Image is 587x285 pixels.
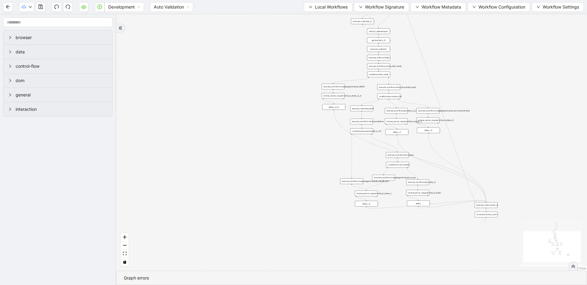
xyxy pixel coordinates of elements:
span: Development [108,2,140,12]
button: cloud-server [79,2,89,12]
span: Auto Validation [154,2,190,12]
div: luminai_server_request:write_to_sheet__0__0plus-circle [322,93,345,99]
span: Workflow Settings [543,4,579,10]
div: conditions:other_meds [367,71,390,77]
div: delay:__3 [386,129,408,135]
div: data [3,45,112,59]
div: luminai_server_request:write_to_sheet__2plus-circle [385,118,408,124]
div: Graph errors [124,275,579,281]
button: fit view [121,250,129,258]
div: luminai_server_request:write_to_sheet__1plus-circle [355,191,378,197]
span: redo [65,4,70,9]
div: execute_code:currDate [367,55,390,61]
span: double-right [118,26,123,30]
div: execute_code:stop__0 [351,19,374,24]
span: right [8,36,12,39]
div: luminai_server_request:write_to_sheet__2 [385,118,408,124]
g: Edge from delay:__3 to execute_code:counter__0 [397,135,486,202]
div: control-flow [3,59,112,73]
span: plus-circle [341,101,345,105]
div: dom [3,74,112,88]
div: execute_workflow:close_assigntomanual_no_enc [372,175,395,181]
div: execute_workflow:check_encounters_valid [377,84,400,90]
span: save [38,4,43,9]
span: data [16,49,107,55]
span: Local Workflows [315,4,348,10]
div: conditions:encounters_vali [377,93,400,99]
span: down [472,5,476,9]
g: Edge from execute_workflow:close_assigntomanual_manual_auth to luminai_server_request:write_to_sh... [352,185,366,190]
div: delay:__0 [417,128,440,133]
div: execute_workflow:add_notes__0 [406,179,429,185]
g: Edge from luminai_server_request:write_to_sheet__1 to delay:__2 [356,197,367,200]
div: execute_code:med_name [350,106,373,111]
button: downWorkflow Signature [354,2,409,12]
g: Edge from conditions:encounters_vali to execute_code:med_name [362,100,379,105]
a: React Flow attribution [570,266,586,270]
span: down [28,5,32,9]
div: execute_workflow:encounters [386,152,409,158]
div: general [3,88,112,102]
div: luminai_server_request:write_to_sheet [406,190,429,196]
div: increment_ticket_count: [475,212,498,218]
g: Edge from delay:__0 to execute_code:counter__0 [428,134,486,202]
div: luminai_server_request:write_to_sheetplus-circle [406,190,429,196]
span: down [309,5,312,9]
div: execute_workflow:check_other_meds [367,63,390,69]
div: conditions:end_manualAuth_or_FC [350,128,373,134]
span: down [415,5,419,9]
g: Edge from delay:__2 to execute_code:counter__0 [366,200,486,208]
button: downLocal Workflows [304,2,353,12]
div: luminai_server_request:write_to_sheet__1 [355,191,378,197]
span: browser [16,34,107,41]
span: Workflow Metadata [422,4,461,10]
button: cloud-uploaddown [19,2,34,12]
span: Workflow Configuration [478,4,525,10]
div: execute_code:ptno [367,46,390,52]
button: downWorkflow Configuration [467,2,530,12]
span: plus-circle [374,199,378,203]
g: Edge from conditions:no_encounters to execute_workflow:add_notes__0 [408,168,418,179]
div: execute_workflow:close_assigntomanual_encountersInvalid [416,108,439,114]
span: dom [16,77,107,84]
div: luminai_server_request:write_to_sheet__0 [416,117,439,123]
button: undo [52,2,61,12]
div: browser [3,31,112,45]
button: zoom out [121,241,129,250]
span: plus-circle [436,125,440,129]
g: Edge from conditions:other_meds to execute_workflow:close_assigntomanual_MEDS [333,78,369,83]
div: execute_code:counter__0 [474,202,497,208]
span: plus-circle [426,198,430,202]
span: down [359,5,363,9]
span: Workflow Signature [365,4,404,10]
span: double-right [571,264,575,269]
div: delay:__2 [355,201,378,207]
button: downWorkflow Settings [532,2,584,12]
span: play-circle [97,4,102,9]
div: execute_workflow:check_exceptions [350,119,373,124]
div: conditions:no_encounters [386,162,409,168]
g: Edge from execute_workflow:close_assigntomanual_no_enc to luminai_server_request:write_to_sheet__1 [366,181,384,190]
div: delay:__0__0 [323,104,345,110]
span: right [8,64,12,68]
button: zoom in [121,233,129,241]
div: get_text:ptno__0 [367,38,390,43]
g: Edge from luminai_server_request:write_to_sheet to delay: [408,196,419,200]
span: right [8,93,12,97]
div: wait_for_element:ptno [367,28,390,34]
g: Edge from luminai_server_request:write_to_sheet__2 to delay:__3 [386,125,397,129]
div: luminai_server_request:write_to_sheet__0__0 [322,93,345,99]
span: right [8,50,12,54]
g: Edge from delay: to execute_code:counter__0 [418,200,486,208]
span: plus-circle [404,126,408,130]
div: execute_workflow:close_assigntomanual_MEDS [322,84,345,89]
